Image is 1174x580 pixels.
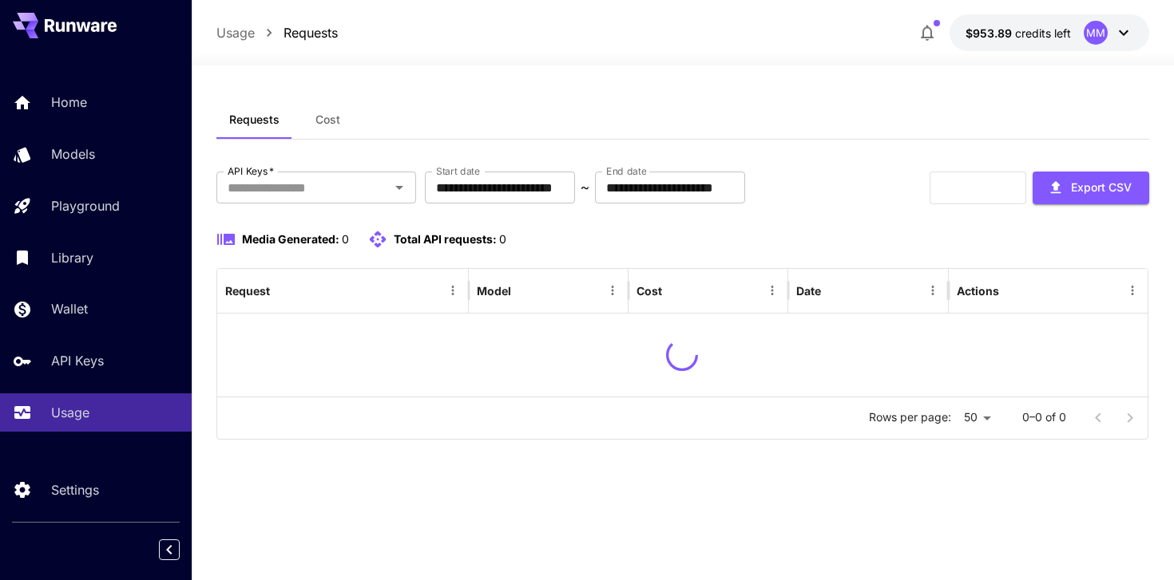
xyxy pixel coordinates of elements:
div: Date [796,284,821,298]
button: Collapse sidebar [159,539,180,560]
span: Requests [229,112,280,127]
span: Media Generated: [242,232,339,246]
p: Playground [51,196,120,215]
span: 0 [499,232,506,246]
a: Requests [284,23,338,42]
p: Models [51,144,95,164]
span: Cost [315,112,340,127]
button: Menu [442,279,464,302]
button: Export CSV [1033,172,1149,204]
div: Collapse sidebar [171,535,192,564]
nav: breadcrumb [216,23,338,42]
div: 50 [958,406,997,429]
div: MM [1084,21,1108,45]
span: $953.89 [966,26,1015,40]
p: API Keys [51,351,104,370]
div: Model [477,284,511,298]
div: Cost [637,284,662,298]
span: credits left [1015,26,1071,40]
button: Sort [664,279,686,302]
button: Open [388,176,411,199]
button: Menu [1121,279,1144,302]
button: Sort [823,279,845,302]
p: ~ [581,178,589,197]
span: 0 [342,232,349,246]
button: Menu [601,279,624,302]
label: Start date [436,164,480,178]
button: Menu [761,279,783,302]
button: Sort [272,279,294,302]
p: Wallet [51,299,88,318]
div: Request [225,284,270,298]
a: Usage [216,23,255,42]
button: Menu [922,279,944,302]
p: Usage [51,403,89,422]
div: Actions [957,284,999,298]
div: $953.88765 [966,25,1071,41]
label: API Keys [228,164,274,178]
label: End date [606,164,646,178]
p: Home [51,93,87,112]
p: Rows per page: [869,409,951,425]
button: $953.88765MM [950,14,1149,51]
button: Sort [513,279,535,302]
p: 0–0 of 0 [1022,409,1066,425]
p: Library [51,248,93,267]
p: Settings [51,480,99,499]
span: Total API requests: [394,232,497,246]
